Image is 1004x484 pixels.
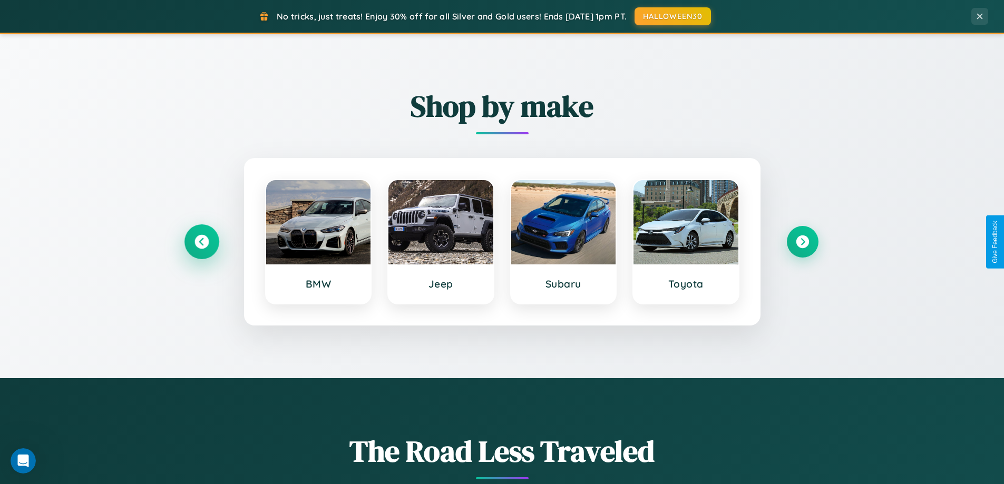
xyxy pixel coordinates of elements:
[635,7,711,25] button: HALLOWEEN30
[399,278,483,290] h3: Jeep
[277,11,627,22] span: No tricks, just treats! Enjoy 30% off for all Silver and Gold users! Ends [DATE] 1pm PT.
[11,448,36,473] iframe: Intercom live chat
[186,431,818,471] h1: The Road Less Traveled
[644,278,728,290] h3: Toyota
[991,221,999,263] div: Give Feedback
[277,278,360,290] h3: BMW
[522,278,606,290] h3: Subaru
[186,86,818,126] h2: Shop by make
